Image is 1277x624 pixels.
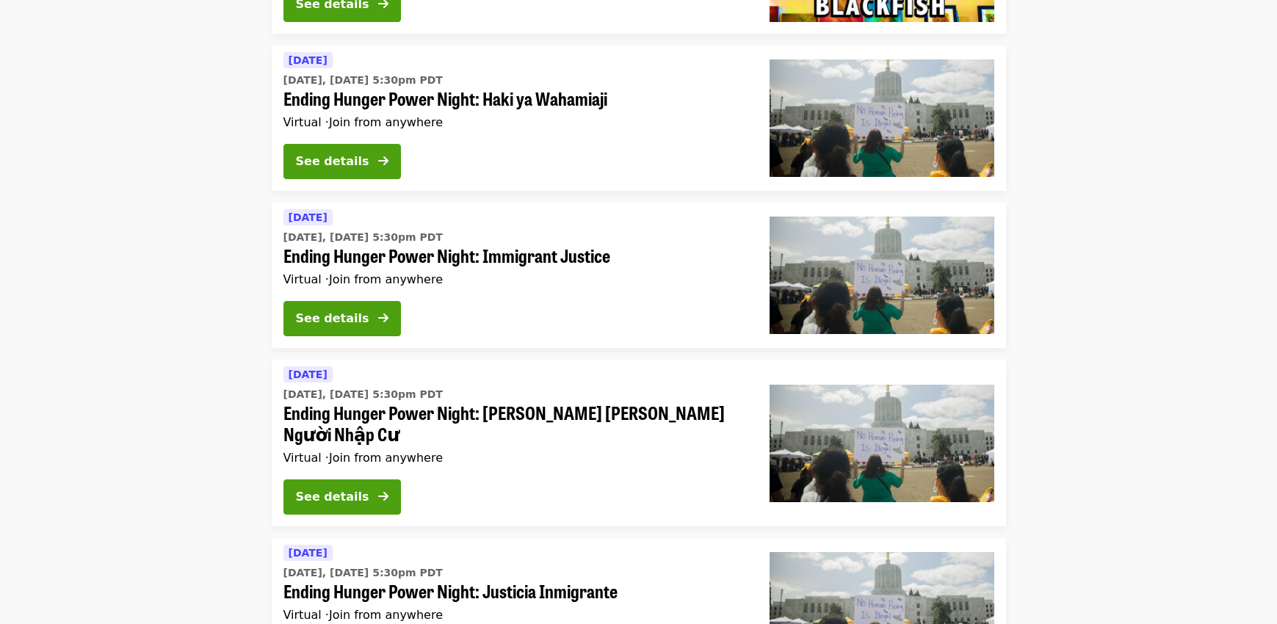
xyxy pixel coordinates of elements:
[283,144,401,179] button: See details
[329,451,443,465] span: Join from anywhere
[289,211,328,223] span: [DATE]
[272,203,1006,348] a: See details for "Ending Hunger Power Night: Immigrant Justice"
[283,479,401,515] button: See details
[283,402,746,445] span: Ending Hunger Power Night: [PERSON_NAME] [PERSON_NAME] Người Nhập Cư
[378,311,388,325] i: arrow-right icon
[296,153,369,170] div: See details
[296,310,369,327] div: See details
[283,387,443,402] time: [DATE], [DATE] 5:30pm PDT
[283,230,443,245] time: [DATE], [DATE] 5:30pm PDT
[272,360,1006,526] a: See details for "Ending Hunger Power Night: Công Lý cho Người Nhập Cư"
[283,608,444,622] span: Virtual ·
[378,490,388,504] i: arrow-right icon
[289,369,328,380] span: [DATE]
[283,88,746,109] span: Ending Hunger Power Night: Haki ya Wahamiaji
[272,46,1006,191] a: See details for "Ending Hunger Power Night: Haki ya Wahamiaji"
[289,54,328,66] span: [DATE]
[283,73,443,88] time: [DATE], [DATE] 5:30pm PDT
[283,301,401,336] button: See details
[770,385,994,502] img: Ending Hunger Power Night: Công Lý cho Người Nhập Cư organized by Oregon Food Bank
[329,608,443,622] span: Join from anywhere
[283,581,746,602] span: Ending Hunger Power Night: Justicia Inmigrante
[283,272,444,286] span: Virtual ·
[378,154,388,168] i: arrow-right icon
[283,115,444,129] span: Virtual ·
[283,245,746,266] span: Ending Hunger Power Night: Immigrant Justice
[329,272,443,286] span: Join from anywhere
[329,115,443,129] span: Join from anywhere
[283,451,444,465] span: Virtual ·
[770,59,994,177] img: Ending Hunger Power Night: Haki ya Wahamiaji organized by Oregon Food Bank
[770,217,994,334] img: Ending Hunger Power Night: Immigrant Justice organized by Oregon Food Bank
[296,488,369,506] div: See details
[289,547,328,559] span: [DATE]
[283,565,443,581] time: [DATE], [DATE] 5:30pm PDT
